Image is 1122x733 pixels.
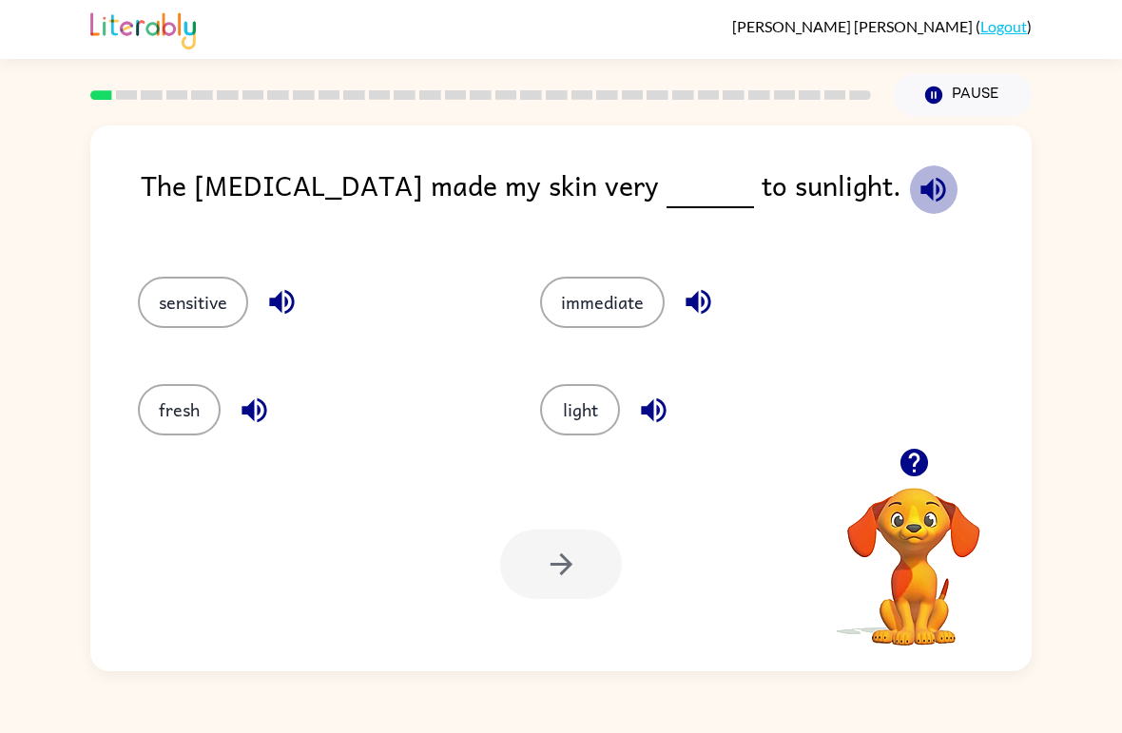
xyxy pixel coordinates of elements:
[732,17,976,35] span: [PERSON_NAME] [PERSON_NAME]
[90,8,196,49] img: Literably
[138,384,221,435] button: fresh
[138,277,248,328] button: sensitive
[540,277,665,328] button: immediate
[540,384,620,435] button: light
[141,164,1032,239] div: The [MEDICAL_DATA] made my skin very to sunlight.
[732,17,1032,35] div: ( )
[819,458,1009,648] video: Your browser must support playing .mp4 files to use Literably. Please try using another browser.
[894,73,1032,117] button: Pause
[980,17,1027,35] a: Logout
